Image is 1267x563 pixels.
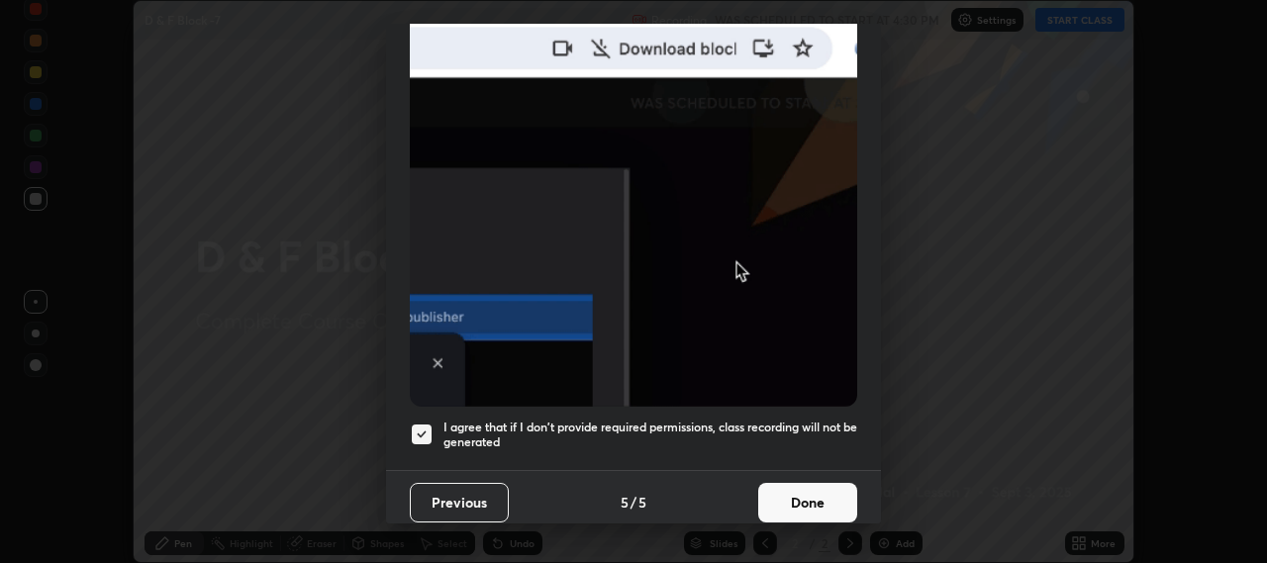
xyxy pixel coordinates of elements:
[621,492,629,513] h4: 5
[758,483,857,522] button: Done
[631,492,636,513] h4: /
[638,492,646,513] h4: 5
[443,420,857,450] h5: I agree that if I don't provide required permissions, class recording will not be generated
[410,483,509,522] button: Previous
